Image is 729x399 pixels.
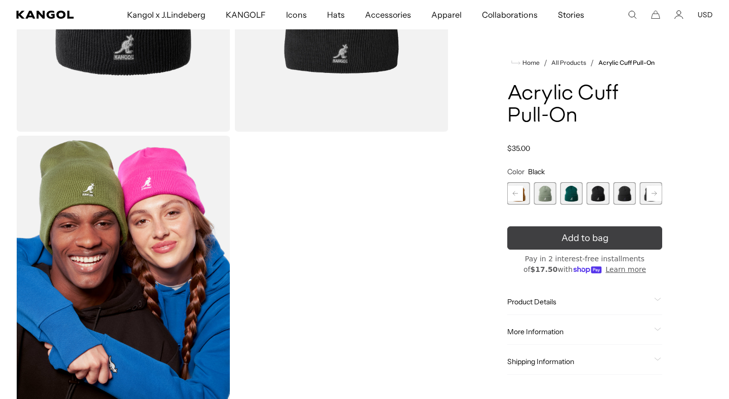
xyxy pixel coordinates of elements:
li: / [540,57,547,69]
label: Black/Black [613,182,635,205]
a: Account [674,10,683,19]
label: Rustic Caramel [507,182,530,205]
div: 5 of 13 [587,182,609,205]
span: $35.00 [507,144,530,153]
span: Add to bag [561,231,609,245]
span: Product Details [507,297,650,306]
h1: Acrylic Cuff Pull-On [507,83,662,128]
button: USD [698,10,713,19]
span: Shipping Information [507,357,650,366]
button: Cart [651,10,660,19]
a: Acrylic Cuff Pull-On [598,59,655,66]
li: / [586,57,594,69]
span: Black [528,167,545,176]
button: Add to bag [507,226,662,250]
label: Pine [560,182,583,205]
summary: Search here [628,10,637,19]
span: Color [507,167,524,176]
div: 6 of 13 [613,182,635,205]
span: More Information [507,327,650,336]
a: Kangol [16,11,83,19]
label: Sage Green [534,182,556,205]
label: Black/Gold [640,182,662,205]
div: 3 of 13 [534,182,556,205]
span: Home [520,59,540,66]
div: 2 of 13 [507,182,530,205]
a: Home [511,58,540,67]
div: 7 of 13 [640,182,662,205]
nav: breadcrumbs [507,57,662,69]
a: All Products [551,59,586,66]
div: 4 of 13 [560,182,583,205]
label: Black [587,182,609,205]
